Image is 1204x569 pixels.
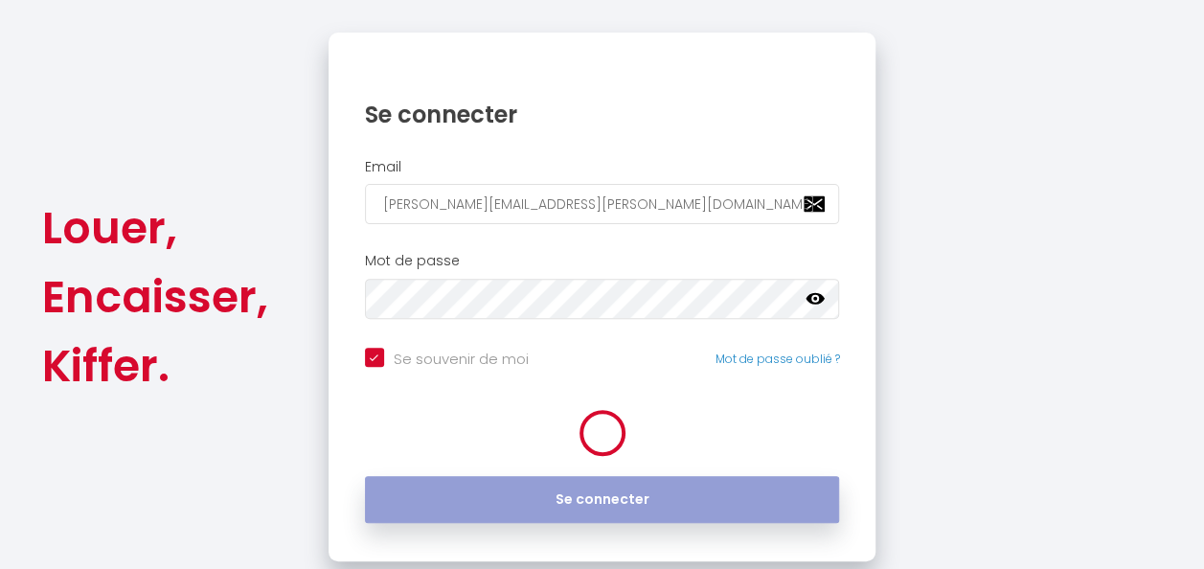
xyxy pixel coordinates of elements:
h2: Mot de passe [365,253,840,269]
input: Ton Email [365,184,840,224]
button: Se connecter [365,476,840,524]
h1: Se connecter [365,100,840,129]
a: Mot de passe oublié ? [715,351,839,367]
div: Kiffer. [42,331,268,400]
div: Encaisser, [42,262,268,331]
div: Louer, [42,193,268,262]
h2: Email [365,159,840,175]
